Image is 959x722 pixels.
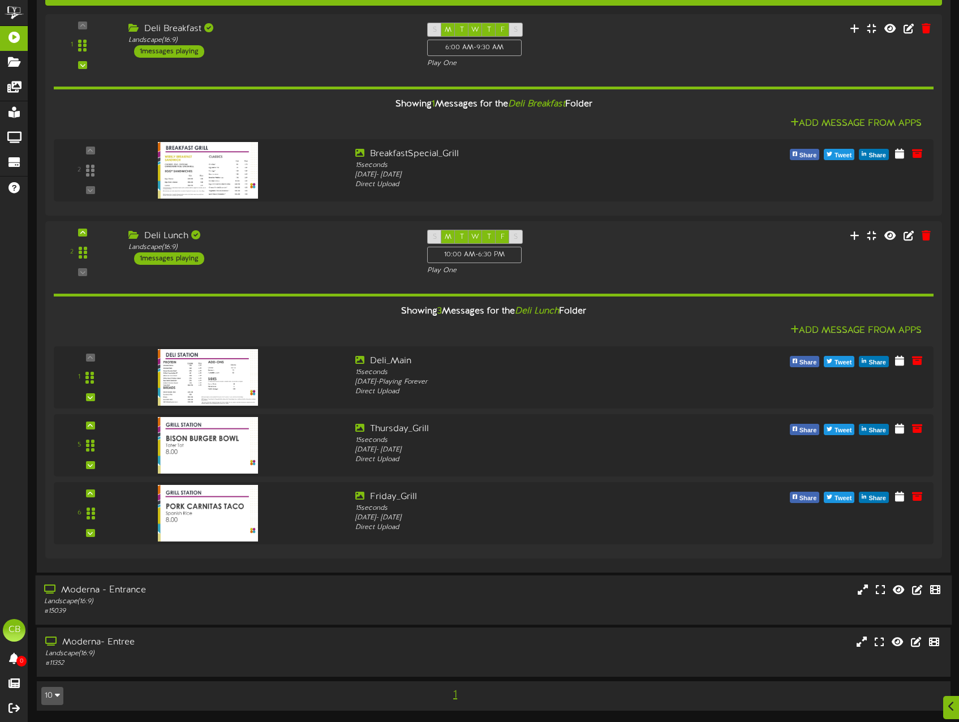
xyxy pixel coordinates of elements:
[832,356,854,369] span: Tweet
[41,687,63,705] button: 10
[797,149,819,162] span: Share
[501,26,505,34] span: F
[128,230,410,243] div: Deli Lunch
[832,424,854,437] span: Tweet
[797,424,819,437] span: Share
[45,92,942,117] div: Showing Messages for the Folder
[787,324,925,338] button: Add Message From Apps
[355,436,705,445] div: 15 seconds
[355,377,705,387] div: [DATE] - Playing Forever
[3,619,25,642] div: CB
[134,45,204,58] div: 1 messages playing
[437,306,442,316] span: 3
[471,26,479,34] span: W
[866,149,888,162] span: Share
[501,233,505,241] span: F
[78,508,81,518] div: 6
[790,424,820,435] button: Share
[355,161,705,170] div: 15 seconds
[824,356,854,367] button: Tweet
[45,299,942,324] div: Showing Messages for the Folder
[797,356,819,369] span: Share
[787,117,925,131] button: Add Message From Apps
[790,356,820,367] button: Share
[355,387,705,397] div: Direct Upload
[797,492,819,505] span: Share
[355,368,705,377] div: 15 seconds
[859,356,889,367] button: Share
[355,445,705,455] div: [DATE] - [DATE]
[158,485,259,541] img: e517530b-7c73-418d-9ed2-981616845ed6.jpg
[824,424,854,435] button: Tweet
[859,149,889,160] button: Share
[866,356,888,369] span: Share
[824,149,854,160] button: Tweet
[866,492,888,505] span: Share
[866,424,888,437] span: Share
[128,243,410,252] div: Landscape ( 16:9 )
[515,306,559,316] i: Deli Lunch
[355,491,705,504] div: Friday_Grill
[45,649,409,659] div: Landscape ( 16:9 )
[445,26,451,34] span: M
[471,233,479,241] span: W
[44,607,409,616] div: # 15039
[427,266,634,276] div: Play One
[450,689,460,701] span: 1
[460,233,464,241] span: T
[44,597,409,607] div: Landscape ( 16:9 )
[355,355,705,368] div: Deli_Main
[832,492,854,505] span: Tweet
[355,148,705,161] div: BreakfastSpecial_Grill
[790,149,820,160] button: Share
[859,424,889,435] button: Share
[128,36,410,45] div: Landscape ( 16:9 )
[355,180,705,190] div: Direct Upload
[355,423,705,436] div: Thursday_Grill
[487,233,491,241] span: T
[427,247,522,263] div: 10:00 AM - 6:30 PM
[427,59,634,68] div: Play One
[790,492,820,503] button: Share
[859,492,889,503] button: Share
[158,417,259,474] img: dbd69c15-f771-4f2f-97fe-33c7e88af7fe.jpg
[355,513,705,523] div: [DATE] - [DATE]
[158,142,259,199] img: d440b52a-7f74-409b-8912-5074dd6e3016.jpg
[355,523,705,532] div: Direct Upload
[487,26,491,34] span: T
[158,349,259,406] img: 344f1027-0c71-4467-9a7d-9b868533a24c.jpg
[427,40,522,56] div: 6:00 AM - 9:30 AM
[355,170,705,180] div: [DATE] - [DATE]
[45,659,409,668] div: # 11352
[45,636,409,649] div: Moderna- Entree
[460,26,464,34] span: T
[134,252,204,265] div: 1 messages playing
[355,455,705,465] div: Direct Upload
[824,492,854,503] button: Tweet
[433,233,437,241] span: S
[514,233,518,241] span: S
[832,149,854,162] span: Tweet
[433,26,437,34] span: S
[508,99,565,109] i: Deli Breakfast
[432,99,435,109] span: 1
[128,23,410,36] div: Deli Breakfast
[44,584,409,597] div: Moderna - Entrance
[514,26,518,34] span: S
[355,504,705,513] div: 15 seconds
[445,233,451,241] span: M
[16,656,27,667] span: 0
